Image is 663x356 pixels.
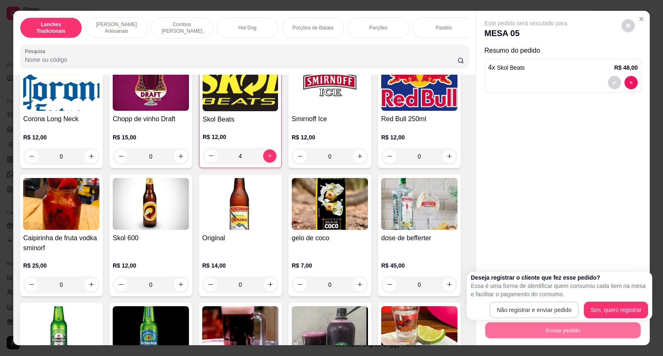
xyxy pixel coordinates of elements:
[113,133,189,141] p: R$ 15,00
[202,233,278,243] h4: Original
[113,178,189,230] img: product-image
[92,21,140,34] p: [PERSON_NAME] Artesanais
[292,114,368,124] h4: Smirnoff Ice
[23,59,99,111] img: product-image
[484,27,567,39] p: MESA 05
[381,114,457,124] h4: Red Bull 250ml
[489,302,579,318] button: Não registrar e enviar pedido
[85,150,98,163] button: increase-product-quantity
[113,233,189,243] h4: Skol 600
[293,24,334,31] p: Porções de Batata
[25,278,38,291] button: decrease-product-quantity
[635,12,648,26] button: Close
[443,278,456,291] button: increase-product-quantity
[174,150,187,163] button: increase-product-quantity
[608,76,621,89] button: decrease-product-quantity
[383,278,396,291] button: decrease-product-quantity
[85,278,98,291] button: increase-product-quantity
[174,278,187,291] button: increase-product-quantity
[293,150,307,163] button: decrease-product-quantity
[436,24,452,31] p: Pastéis
[263,149,276,163] button: increase-product-quantity
[497,64,525,71] span: Skol Beats
[484,19,567,27] p: Este pedido será vinculado para
[27,21,75,34] p: Lanches Tradicionais
[23,178,99,230] img: product-image
[203,115,278,124] h4: Skol Beats
[114,278,128,291] button: decrease-product-quantity
[471,282,648,298] p: Essa é uma forma de identificar quem consumiu cada item na mesa e facilitar o pagamento do consumo.
[292,133,368,141] p: R$ 12,00
[353,278,366,291] button: increase-product-quantity
[381,261,457,270] p: R$ 45,00
[23,133,99,141] p: R$ 12,00
[488,63,525,73] p: 4 x
[383,150,396,163] button: decrease-product-quantity
[381,233,457,243] h4: dose de befferter
[25,48,48,55] label: Pesquisa
[443,150,456,163] button: increase-product-quantity
[113,114,189,124] h4: Chopp de vinho Draft
[381,59,457,111] img: product-image
[293,278,307,291] button: decrease-product-quantity
[292,59,368,111] img: product-image
[204,278,217,291] button: decrease-product-quantity
[23,233,99,253] h4: Caipirinha de fruta vodka sminorf
[158,21,206,34] p: Combos [PERSON_NAME] Artesanais
[381,133,457,141] p: R$ 12,00
[484,46,641,56] p: Resumo do pedido
[353,150,366,163] button: increase-product-quantity
[292,233,368,243] h4: gelo de coco
[23,261,99,270] p: R$ 25,00
[203,133,278,141] p: R$ 12,00
[23,114,99,124] h4: Corona Long Neck
[25,150,38,163] button: decrease-product-quantity
[114,150,128,163] button: decrease-product-quantity
[202,178,278,230] img: product-image
[202,261,278,270] p: R$ 14,00
[471,273,648,282] h2: Deseja registrar o cliente que fez esse pedido?
[614,63,638,72] p: R$ 48,00
[624,76,638,89] button: decrease-product-quantity
[622,19,635,32] button: decrease-product-quantity
[485,322,641,339] button: Enviar pedido
[203,59,278,111] img: product-image
[113,59,189,111] img: product-image
[369,24,387,31] p: Porções
[584,302,648,318] button: Sim, quero registrar
[381,178,457,230] img: product-image
[238,24,256,31] p: Hot Dog
[204,149,218,163] button: decrease-product-quantity
[292,261,368,270] p: R$ 7,00
[113,261,189,270] p: R$ 12,00
[264,278,277,291] button: increase-product-quantity
[292,178,368,230] img: product-image
[25,56,457,64] input: Pesquisa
